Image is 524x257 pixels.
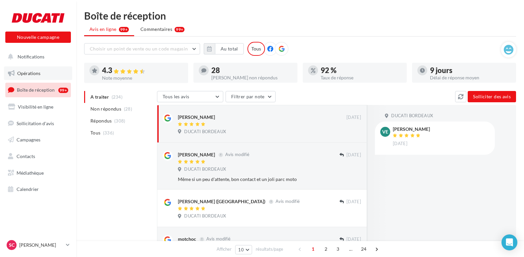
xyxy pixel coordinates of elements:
span: Boîte de réception [17,87,55,93]
div: 4.3 [102,67,183,74]
span: Avis modifié [206,236,231,242]
span: DUCATI BORDEAUX [184,213,226,219]
button: Filtrer par note [226,91,276,102]
span: Tous les avis [163,94,189,99]
a: Opérations [4,66,72,80]
span: VE [382,128,388,135]
span: 2 [321,244,331,254]
a: Boîte de réception99+ [4,83,72,97]
a: Visibilité en ligne [4,100,72,114]
div: Open Intercom Messenger [501,234,517,250]
span: DUCATI BORDEAUX [391,113,433,119]
span: Médiathèque [17,170,44,176]
a: SC [PERSON_NAME] [5,239,71,251]
span: (308) [114,118,126,124]
span: Choisir un point de vente ou un code magasin [90,46,188,51]
span: DUCATI BORDEAUX [184,129,226,135]
div: Boîte de réception [84,11,516,21]
span: Sollicitation d'avis [17,120,54,126]
span: Commentaires [140,26,172,33]
a: Campagnes [4,133,72,147]
span: 1 [308,244,318,254]
div: Délai de réponse moyen [430,75,511,80]
div: Tous [247,42,265,56]
div: Même si un peu d'attente, bon contact et un joli parc moto [178,176,318,183]
a: Contacts [4,149,72,163]
span: Avis modifié [276,199,300,204]
button: 10 [235,245,252,254]
span: Notifications [18,54,44,59]
span: 10 [238,247,244,252]
span: Campagnes [17,137,40,142]
button: Au total [215,43,244,54]
span: Contacts [17,153,35,159]
button: Au total [204,43,244,54]
div: [PERSON_NAME] non répondus [211,75,292,80]
div: motchoc [178,236,196,242]
div: [PERSON_NAME] [178,114,215,121]
span: Calendrier [17,186,39,192]
span: résultats/page [256,246,283,252]
span: (336) [103,130,114,135]
button: Nouvelle campagne [5,32,71,43]
a: Sollicitation d'avis [4,117,72,130]
span: [DATE] [346,115,361,121]
button: Solliciter des avis [468,91,516,102]
div: 99+ [58,88,68,93]
span: [DATE] [346,236,361,242]
div: [PERSON_NAME] [178,151,215,158]
span: Afficher [217,246,232,252]
a: Calendrier [4,182,72,196]
span: [DATE] [346,152,361,158]
div: Taux de réponse [321,75,401,80]
span: Répondus [90,118,112,124]
div: 92 % [321,67,401,74]
span: Visibilité en ligne [18,104,53,110]
div: 99+ [175,27,184,32]
span: Avis modifié [225,152,249,157]
span: Tous [90,129,100,136]
span: SC [9,242,15,248]
div: 9 jours [430,67,511,74]
span: Non répondus [90,106,121,112]
div: 28 [211,67,292,74]
span: (28) [124,106,132,112]
button: Notifications [4,50,70,64]
div: Note moyenne [102,76,183,80]
a: Médiathèque [4,166,72,180]
div: [PERSON_NAME] ([GEOGRAPHIC_DATA]) [178,198,265,205]
span: [DATE] [393,141,407,147]
span: DUCATI BORDEAUX [184,166,226,172]
div: [PERSON_NAME] [393,127,430,131]
span: Opérations [17,70,40,76]
span: [DATE] [346,199,361,205]
span: 3 [333,244,343,254]
button: Tous les avis [157,91,223,102]
p: [PERSON_NAME] [19,242,63,248]
button: Choisir un point de vente ou un code magasin [84,43,200,54]
span: 24 [358,244,369,254]
span: ... [345,244,356,254]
